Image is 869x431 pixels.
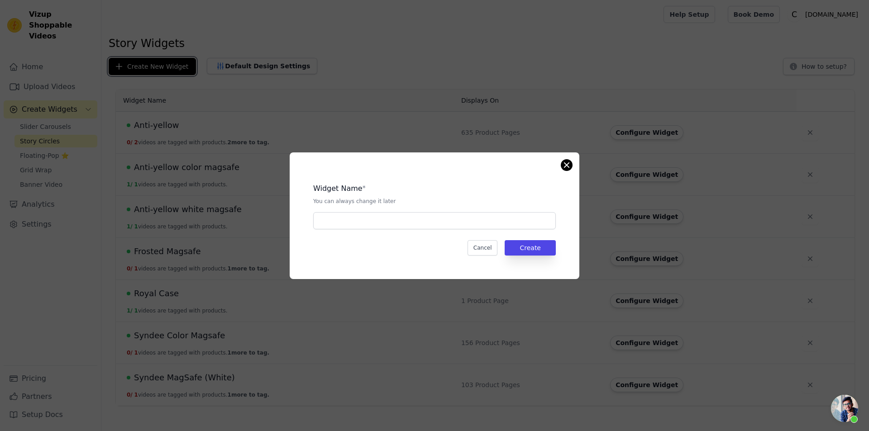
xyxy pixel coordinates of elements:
p: You can always change it later [313,198,556,205]
button: Create [505,240,556,256]
button: Cancel [468,240,498,256]
div: Open chat [831,395,858,422]
legend: Widget Name [313,183,363,194]
button: Close modal [561,160,572,171]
